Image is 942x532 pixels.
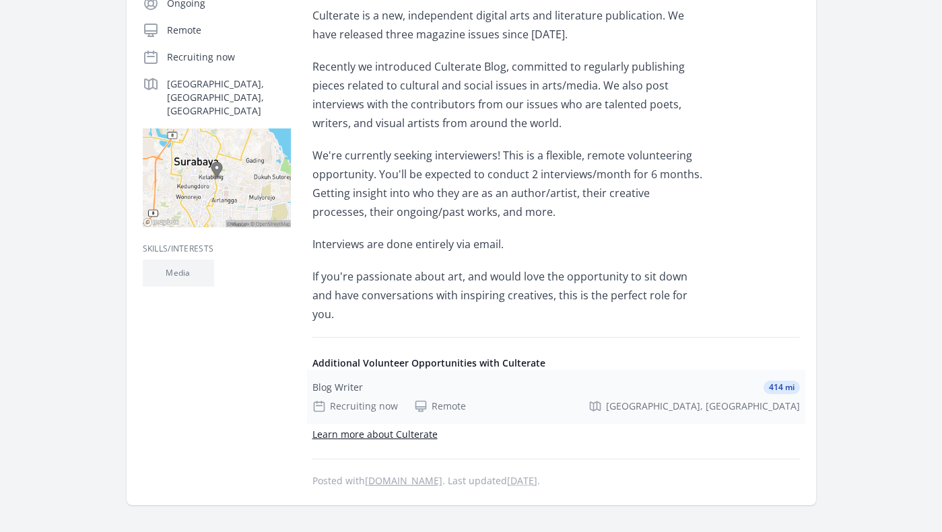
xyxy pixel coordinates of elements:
[606,400,800,413] span: [GEOGRAPHIC_DATA], [GEOGRAPHIC_DATA]
[365,474,442,487] a: [DOMAIN_NAME]
[143,260,214,287] li: Media
[143,128,291,227] img: Map
[764,381,800,394] span: 414 mi
[307,370,805,424] a: Blog Writer 414 mi Recruiting now Remote [GEOGRAPHIC_DATA], [GEOGRAPHIC_DATA]
[312,476,800,486] p: Posted with . Last updated .
[312,6,706,44] p: Culterate is a new, independent digital arts and literature publication. We have released three m...
[312,267,706,324] p: If you're passionate about art, and would love the opportunity to sit down and have conversations...
[312,57,706,132] p: Recently we introduced Culterate Blog, committed to regularly publishing pieces related to cultur...
[312,146,706,221] p: We're currently seeking interviewers! This is a flexible, remote volunteering opportunity. You'll...
[312,235,706,254] p: Interviews are done entirely via email.
[312,400,398,413] div: Recruiting now
[143,243,291,254] h3: Skills/Interests
[167,77,291,118] p: [GEOGRAPHIC_DATA], [GEOGRAPHIC_DATA], [GEOGRAPHIC_DATA]
[414,400,466,413] div: Remote
[312,356,800,370] h4: Additional Volunteer Opportunities with Culterate
[167,50,291,64] p: Recruiting now
[507,474,537,487] abbr: Fri, May 23, 2025 4:54 PM
[312,428,438,441] a: Learn more about Culterate
[312,381,363,394] div: Blog Writer
[167,24,291,37] p: Remote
